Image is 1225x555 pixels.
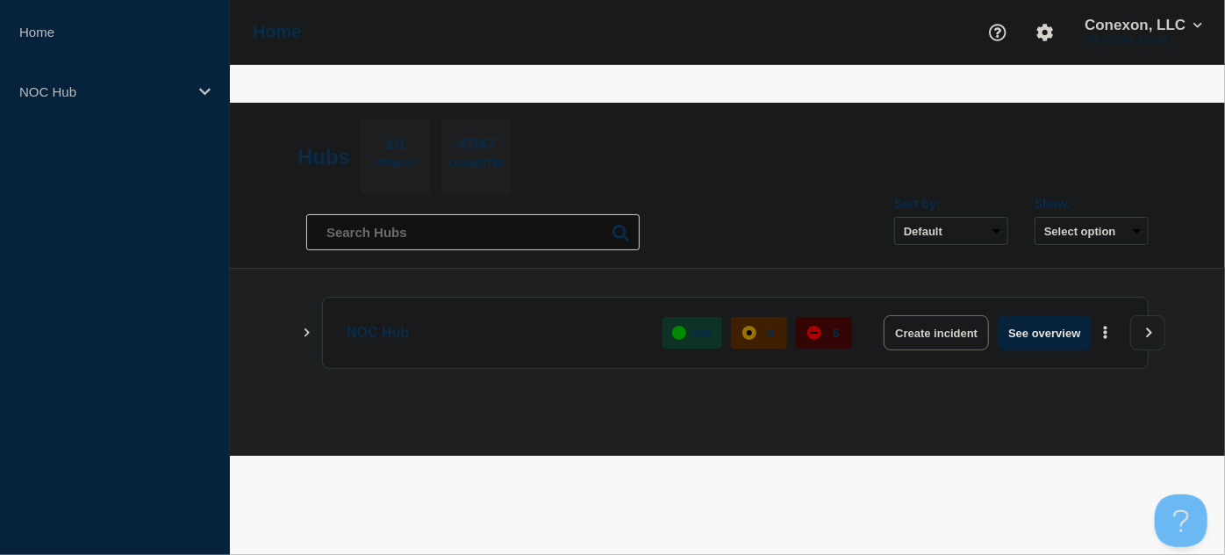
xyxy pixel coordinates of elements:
iframe: Help Scout Beacon - Open [1155,494,1207,547]
h2: Hubs [297,145,350,169]
button: Show Connected Hubs [303,327,312,340]
input: Search Hubs [306,214,640,250]
p: 47/47 [451,136,502,159]
p: 1/1 [379,136,413,159]
button: Create incident [884,315,989,350]
p: NOC Hub [19,84,188,99]
div: Show: [1035,197,1149,211]
select: Sort by [894,217,1008,245]
button: Support [979,14,1016,51]
button: View [1130,315,1165,350]
p: [PERSON_NAME] [1081,34,1206,47]
button: See overview [998,315,1091,350]
button: Account settings [1027,14,1064,51]
div: down [807,326,821,340]
div: affected [742,326,756,340]
p: 5 [833,327,839,340]
button: Conexon, LLC [1081,17,1206,34]
h1: Home [253,22,302,42]
p: 584 [693,327,713,340]
p: 0 [768,327,774,340]
p: Connected [448,159,504,177]
p: NOC Hub [347,315,642,350]
div: Sort by: [894,197,1008,211]
button: More actions [1094,317,1117,350]
button: Select option [1035,217,1149,245]
p: Primary [376,159,416,177]
div: up [672,326,686,340]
